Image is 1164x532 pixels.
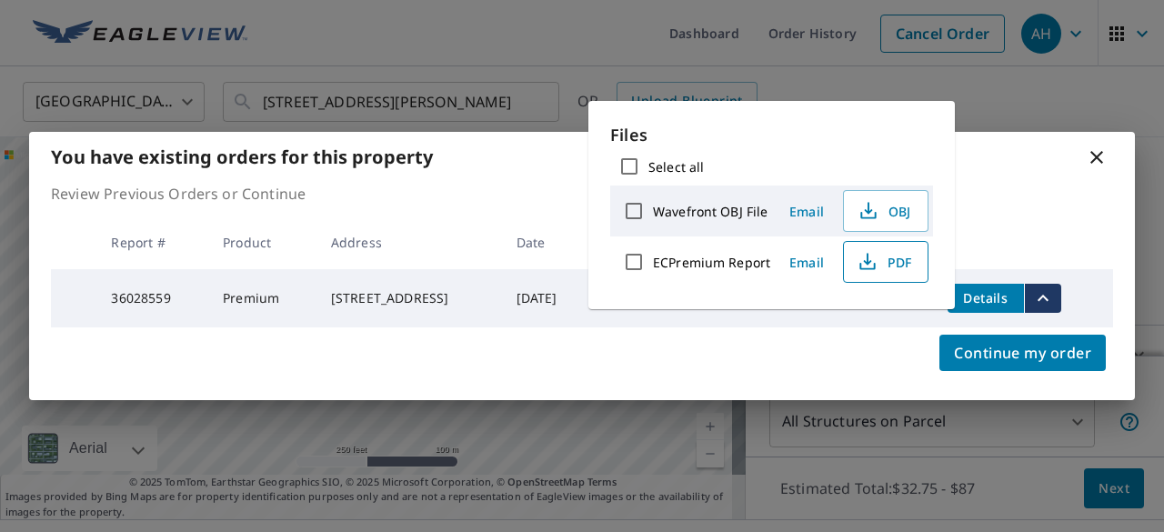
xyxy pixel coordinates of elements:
[502,269,590,327] td: [DATE]
[855,251,913,273] span: PDF
[331,289,487,307] div: [STREET_ADDRESS]
[778,197,836,226] button: Email
[1024,284,1061,313] button: filesDropdownBtn-36028559
[648,158,704,176] label: Select all
[96,216,208,269] th: Report #
[954,340,1091,366] span: Continue my order
[96,269,208,327] td: 36028559
[843,241,928,283] button: PDF
[843,190,928,232] button: OBJ
[502,216,590,269] th: Date
[958,289,1013,306] span: Details
[316,216,502,269] th: Address
[778,248,836,276] button: Email
[610,123,933,147] p: Files
[208,216,316,269] th: Product
[653,254,770,271] label: ECPremium Report
[939,335,1106,371] button: Continue my order
[855,200,913,222] span: OBJ
[51,145,433,169] b: You have existing orders for this property
[208,269,316,327] td: Premium
[653,203,768,220] label: Wavefront OBJ File
[51,183,1113,205] p: Review Previous Orders or Continue
[948,284,1024,313] button: detailsBtn-36028559
[785,254,828,271] span: Email
[785,203,828,220] span: Email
